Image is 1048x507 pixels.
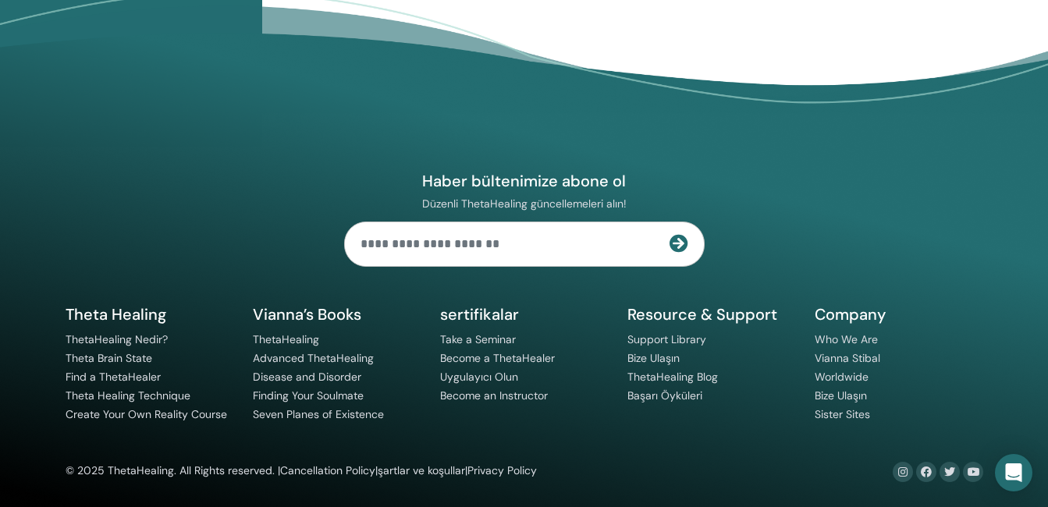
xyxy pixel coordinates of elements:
[815,332,878,346] a: Who We Are
[253,370,361,384] a: Disease and Disorder
[627,332,706,346] a: Support Library
[440,351,555,365] a: Become a ThetaHealer
[815,304,983,324] h5: Company
[627,304,796,324] h5: Resource & Support
[344,171,705,191] h4: Haber bültenimize abone ol
[440,304,609,324] h5: sertifikalar
[815,388,867,402] a: Bize Ulaşın
[253,388,364,402] a: Finding Your Soulmate
[815,407,870,421] a: Sister Sites
[66,332,168,346] a: ThetaHealing Nedir?
[815,351,880,365] a: Vianna Stibal
[440,332,516,346] a: Take a Seminar
[66,304,234,324] h5: Theta Healing
[253,407,384,421] a: Seven Planes of Existence
[995,454,1032,491] div: Open Intercom Messenger
[253,351,374,365] a: Advanced ThetaHealing
[66,462,537,480] div: © 2025 ThetaHealing. All Rights reserved. | | |
[467,463,537,477] a: Privacy Policy
[66,351,152,365] a: Theta Brain State
[627,370,718,384] a: ThetaHealing Blog
[66,407,227,421] a: Create Your Own Reality Course
[253,332,319,346] a: ThetaHealing
[627,351,680,365] a: Bize Ulaşın
[66,388,190,402] a: Theta Healing Technique
[627,388,702,402] a: Başarı Öyküleri
[378,463,465,477] a: şartlar ve koşullar
[815,370,869,384] a: Worldwide
[440,370,518,384] a: Uygulayıcı Olun
[253,304,421,324] h5: Vianna’s Books
[344,197,705,211] p: Düzenli ThetaHealing güncellemeleri alın!
[440,388,548,402] a: Become an Instructor
[66,370,161,384] a: Find a ThetaHealer
[280,463,375,477] a: Cancellation Policy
